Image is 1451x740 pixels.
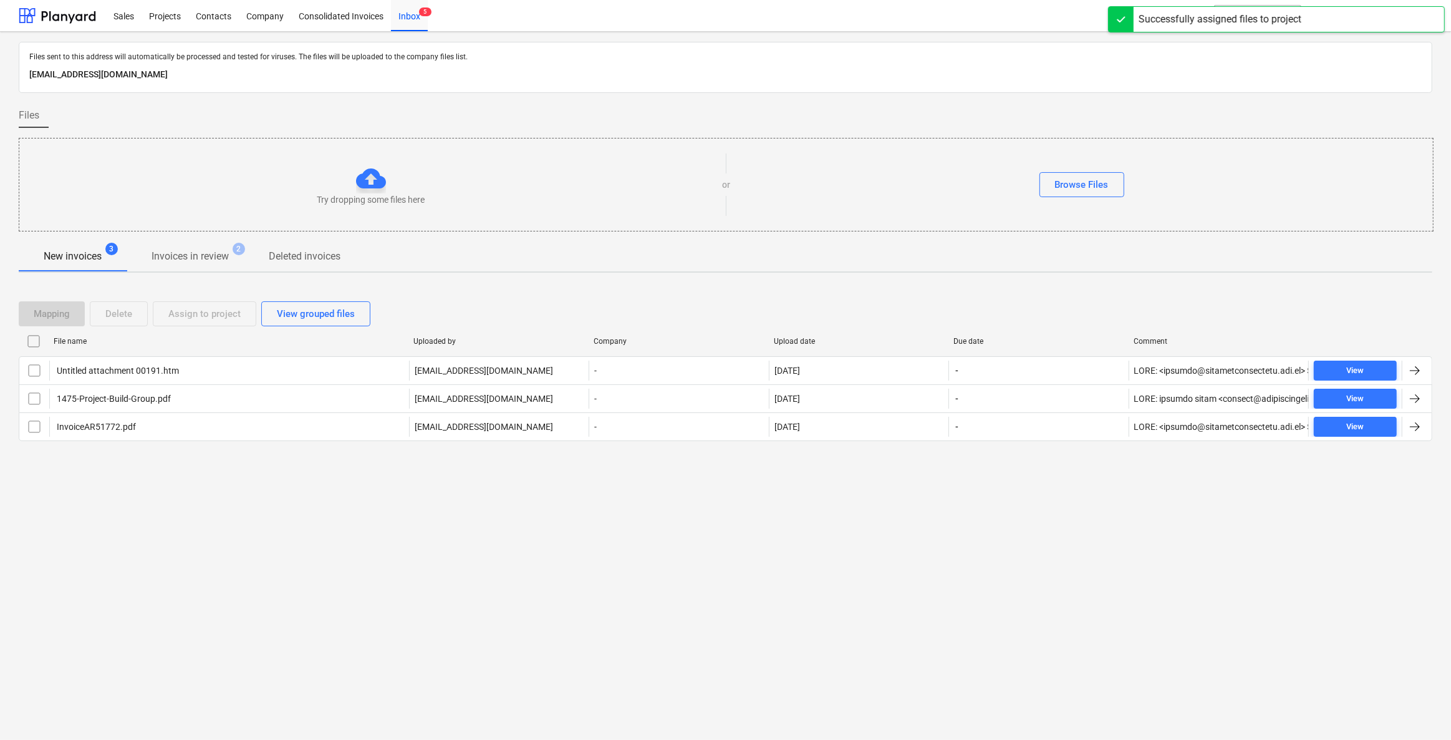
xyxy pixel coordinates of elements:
p: New invoices [44,249,102,264]
span: Files [19,108,39,123]
div: View [1346,364,1364,378]
div: File name [54,337,403,346]
span: - [954,421,960,433]
p: [EMAIL_ADDRESS][DOMAIN_NAME] [415,392,553,405]
div: View [1346,420,1364,434]
div: [DATE] [774,366,800,376]
div: [DATE] [774,422,800,432]
span: 3 [105,243,118,255]
div: View [1346,392,1364,406]
div: - [589,389,768,409]
button: View [1314,417,1397,437]
div: Comment [1134,337,1304,346]
div: - [589,417,768,437]
p: [EMAIL_ADDRESS][DOMAIN_NAME] [415,364,553,377]
iframe: Chat Widget [1389,680,1451,740]
div: - [589,361,768,381]
button: View [1314,389,1397,409]
p: Invoices in review [152,249,229,264]
div: Upload date [774,337,944,346]
p: Deleted invoices [269,249,340,264]
p: Try dropping some files here [317,193,425,206]
div: Browse Files [1055,177,1109,193]
div: 1475-Project-Build-Group.pdf [55,394,171,404]
div: InvoiceAR51772.pdf [55,422,136,432]
div: Uploaded by [413,337,584,346]
div: Try dropping some files hereorBrowse Files [19,138,1434,231]
div: Successfully assigned files to project [1139,12,1301,27]
button: Browse Files [1039,172,1124,197]
div: Due date [954,337,1124,346]
div: View grouped files [277,306,355,322]
button: View [1314,361,1397,381]
span: 2 [233,243,245,255]
div: Company [594,337,764,346]
span: - [954,392,960,405]
p: Files sent to this address will automatically be processed and tested for viruses. The files will... [29,52,1422,62]
p: [EMAIL_ADDRESS][DOMAIN_NAME] [29,67,1422,82]
div: [DATE] [774,394,800,404]
button: View grouped files [261,301,370,326]
span: 5 [419,7,431,16]
div: Untitled attachment 00191.htm [55,366,179,376]
p: [EMAIL_ADDRESS][DOMAIN_NAME] [415,421,553,433]
p: or [722,178,730,191]
span: - [954,364,960,377]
